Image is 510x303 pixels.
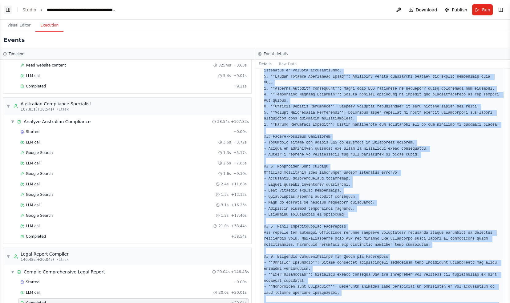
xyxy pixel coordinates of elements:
span: + 5.17s [233,150,247,155]
span: 3.6s [223,140,231,145]
span: 21.0s [218,224,229,228]
span: + 38.44s [231,224,247,228]
span: 1.3s [221,192,229,197]
button: Details [255,60,275,68]
span: + 3.63s [233,63,247,68]
span: + 38.54s [231,234,247,239]
h3: Timeline [9,51,24,56]
span: LLM call [26,140,41,145]
span: + 11.68s [231,182,247,187]
button: Run [472,4,493,15]
span: LLM call [26,73,41,78]
button: Show right sidebar [496,6,505,14]
div: Legal Report Compiler [21,251,69,257]
span: 20.04s [217,269,230,274]
span: 146.48s (+20.04s) [21,257,54,262]
div: Australian Compliance Specialist [21,101,91,107]
span: + 3.72s [233,140,247,145]
span: LLM call [26,182,41,187]
span: Completed [26,84,46,89]
span: + 0.00s [233,129,247,134]
span: Download [416,7,437,13]
span: Google Search [26,150,53,155]
span: 1.6s [223,171,231,176]
span: + 9.21s [233,84,247,89]
span: + 0.00s [233,280,247,285]
span: Publish [452,7,467,13]
span: Started [26,129,39,134]
span: LLM call [26,161,41,166]
span: 107.83s (+38.54s) [21,107,54,112]
span: ▼ [11,269,14,274]
h2: Events [4,36,25,44]
span: LLM call [26,224,41,228]
span: ▼ [6,104,10,109]
span: + 16.23s [231,203,247,208]
span: + 20.01s [231,290,247,295]
span: 5.4s [223,73,231,78]
span: Google Search [26,213,53,218]
span: 2.4s [221,182,229,187]
button: Show left sidebar [4,6,12,14]
span: Compile Comprehensive Legal Report [24,269,105,275]
span: • 1 task [56,257,69,262]
span: Read website content [26,63,66,68]
span: + 107.83s [231,119,249,124]
span: + 146.48s [231,269,249,274]
button: Visual Editor [2,19,35,32]
a: Studio [22,7,36,12]
span: 3.1s [221,203,229,208]
nav: breadcrumb [22,7,116,13]
span: ▼ [6,254,10,259]
span: 38.54s [217,119,230,124]
span: Analyze Australian Compliance [24,119,91,125]
button: Publish [442,4,470,15]
span: Started [26,280,39,285]
span: + 9.30s [233,171,247,176]
span: 325ms [218,63,231,68]
span: + 9.01s [233,73,247,78]
span: Run [482,7,490,13]
span: 20.0s [218,290,229,295]
span: Google Search [26,171,53,176]
span: 1.2s [221,213,229,218]
span: 1.3s [223,150,231,155]
span: + 17.46s [231,213,247,218]
span: ▼ [11,119,14,124]
span: LLM call [26,290,41,295]
span: + 13.12s [231,192,247,197]
span: Completed [26,234,46,239]
span: • 1 task [56,107,69,112]
button: Execution [35,19,63,32]
span: Google Search [26,192,53,197]
button: Raw Data [275,60,301,68]
button: Download [406,4,440,15]
span: LLM call [26,203,41,208]
span: + 7.65s [233,161,247,166]
span: 2.5s [223,161,231,166]
h3: Event details [264,51,288,56]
